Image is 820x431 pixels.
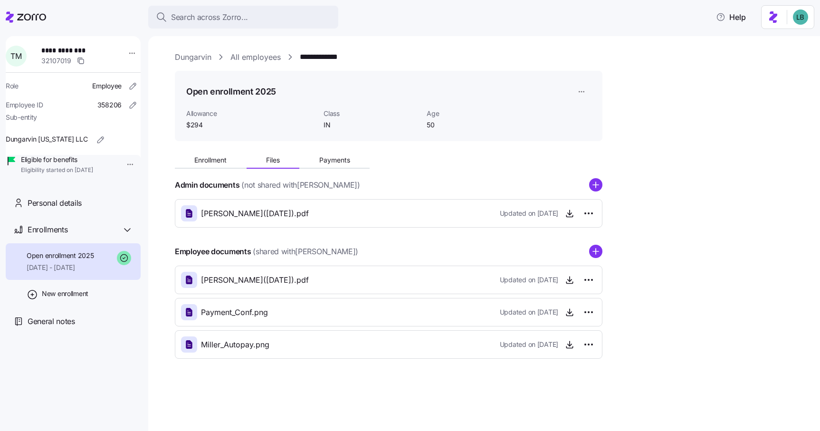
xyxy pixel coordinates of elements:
[186,86,276,97] h1: Open enrollment 2025
[175,246,251,257] h4: Employee documents
[21,166,93,174] span: Eligibility started on [DATE]
[186,120,316,130] span: $294
[186,109,316,118] span: Allowance
[148,6,338,29] button: Search across Zorro...
[500,307,558,317] span: Updated on [DATE]
[41,56,71,66] span: 32107019
[6,81,19,91] span: Role
[28,197,82,209] span: Personal details
[201,339,269,351] span: Miller_Autopay.png
[27,251,94,260] span: Open enrollment 2025
[175,51,211,63] a: Dungarvin
[253,246,358,258] span: (shared with [PERSON_NAME] )
[266,157,280,163] span: Files
[27,263,94,272] span: [DATE] - [DATE]
[171,11,248,23] span: Search across Zorro...
[6,100,43,110] span: Employee ID
[716,11,746,23] span: Help
[201,208,309,220] span: [PERSON_NAME]([DATE]).pdf
[21,155,93,164] span: Eligible for benefits
[241,179,360,191] span: (not shared with [PERSON_NAME] )
[42,289,88,298] span: New enrollment
[500,340,558,349] span: Updated on [DATE]
[500,275,558,285] span: Updated on [DATE]
[708,8,753,27] button: Help
[28,224,67,236] span: Enrollments
[589,178,602,192] svg: add icon
[230,51,281,63] a: All employees
[427,120,522,130] span: 50
[6,134,87,144] span: Dungarvin [US_STATE] LLC
[589,245,602,258] svg: add icon
[319,157,350,163] span: Payments
[201,274,309,286] span: [PERSON_NAME]([DATE]).pdf
[28,316,75,327] span: General notes
[427,109,522,118] span: Age
[793,10,808,25] img: 55738f7c4ee29e912ff6c7eae6e0401b
[324,120,419,130] span: IN
[10,52,21,60] span: T M
[324,109,419,118] span: Class
[92,81,122,91] span: Employee
[194,157,227,163] span: Enrollment
[175,180,239,191] h4: Admin documents
[500,209,558,218] span: Updated on [DATE]
[201,306,268,318] span: Payment_Conf.png
[6,113,37,122] span: Sub-entity
[97,100,122,110] span: 358206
